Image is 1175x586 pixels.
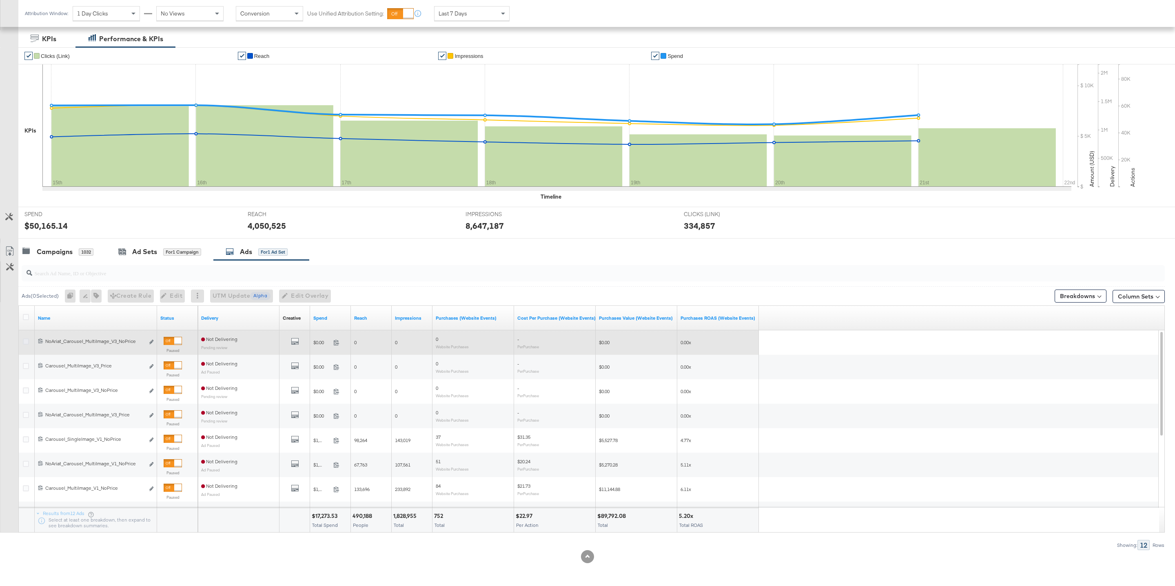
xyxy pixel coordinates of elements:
[436,467,469,471] sub: Website Purchases
[436,409,438,416] span: 0
[1117,542,1137,548] div: Showing:
[436,385,438,391] span: 0
[164,470,182,475] label: Paused
[436,483,441,489] span: 84
[201,443,220,448] sub: Ad Paused
[24,127,36,135] div: KPIs
[681,364,691,370] span: 0.00x
[599,339,610,345] span: $0.00
[436,360,438,367] span: 0
[434,512,446,520] div: 752
[517,467,539,471] sub: Per Purchase
[238,52,246,60] a: ✔
[312,522,338,528] span: Total Spend
[164,372,182,378] label: Paused
[681,315,756,321] a: The total value of the purchase actions divided by spend tracked by your Custom Audience pixel on...
[248,220,286,232] div: 4,050,525
[164,446,182,451] label: Paused
[313,364,330,370] span: $0.00
[681,388,691,394] span: 0.00x
[283,315,301,321] div: Creative
[37,247,73,257] div: Campaigns
[517,315,596,321] a: The average cost for each purchase tracked by your Custom Audience pixel on your website after pe...
[283,315,301,321] a: Shows the creative associated with your ad.
[395,462,410,468] span: 107,561
[313,413,330,419] span: $0.00
[99,34,163,44] div: Performance & KPIs
[45,363,144,369] div: Carousel_MultiImage_V3_Price
[45,411,144,418] div: NoAriat_Carousel_MultiImage_V3_Price
[436,344,469,349] sub: Website Purchases
[517,393,539,398] sub: Per Purchase
[42,34,56,44] div: KPIs
[681,339,691,345] span: 0.00x
[681,486,691,492] span: 6.11x
[517,418,539,422] sub: Per Purchase
[164,397,182,402] label: Paused
[436,369,469,374] sub: Website Purchases
[599,364,610,370] span: $0.00
[395,388,397,394] span: 0
[679,522,703,528] span: Total ROAS
[541,193,561,201] div: Timeline
[354,339,357,345] span: 0
[1129,168,1136,187] text: Actions
[395,315,429,321] a: The number of times your ad was served. On mobile apps an ad is counted as served the first time ...
[393,512,419,520] div: 1,828,955
[45,485,144,491] div: Carousel_MultiImage_V1_NoPrice
[201,434,237,440] span: Not Delivering
[354,364,357,370] span: 0
[681,413,691,419] span: 0.00x
[517,369,539,374] sub: Per Purchase
[354,388,357,394] span: 0
[45,460,144,467] div: NoAriat_Carousel_MultiImage_V1_NoPrice
[201,336,237,342] span: Not Delivering
[516,522,539,528] span: Per Action
[258,248,288,256] div: for 1 Ad Set
[436,442,469,447] sub: Website Purchases
[313,486,330,492] span: $1,825.29
[681,437,691,443] span: 4.77x
[354,462,367,468] span: 67,763
[394,522,404,528] span: Total
[38,315,154,321] a: Ad Name.
[65,290,80,303] div: 0
[24,220,68,232] div: $50,165.14
[435,522,445,528] span: Total
[466,210,527,218] span: IMPRESSIONS
[45,436,144,442] div: Carousel_SingleImage_V1_NoPrice
[352,512,375,520] div: 490,188
[684,220,715,232] div: 334,857
[24,11,69,16] div: Attribution Window:
[395,339,397,345] span: 0
[313,462,330,468] span: $1,032.19
[517,336,519,342] span: -
[354,437,367,443] span: 98,264
[201,492,220,497] sub: Ad Paused
[517,434,530,440] span: $31.35
[164,348,182,353] label: Paused
[163,248,201,256] div: for 1 Campaign
[681,462,691,468] span: 5.11x
[395,437,410,443] span: 143,019
[201,385,237,391] span: Not Delivering
[395,486,410,492] span: 233,892
[201,483,237,489] span: Not Delivering
[22,292,59,300] div: Ads ( 0 Selected)
[517,344,539,349] sub: Per Purchase
[517,483,530,489] span: $21.73
[313,315,348,321] a: The total amount spent to date.
[313,339,330,345] span: $0.00
[436,491,469,496] sub: Website Purchases
[313,388,330,394] span: $0.00
[24,52,33,60] a: ✔
[517,442,539,447] sub: Per Purchase
[466,220,504,232] div: 8,647,187
[679,512,696,520] div: 5.20x
[651,52,659,60] a: ✔
[1088,151,1095,187] text: Amount (USD)
[1137,540,1150,550] div: 12
[597,512,628,520] div: $89,792.08
[516,512,535,520] div: $22.97
[1108,166,1116,187] text: Delivery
